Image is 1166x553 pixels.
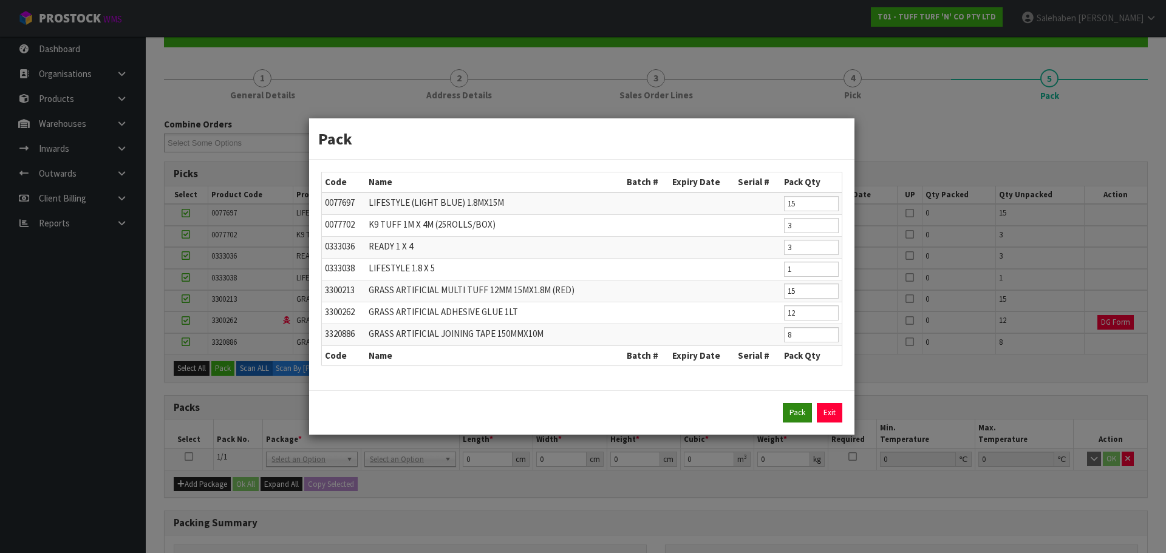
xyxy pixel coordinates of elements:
[325,262,355,274] span: 0333038
[366,345,624,365] th: Name
[325,197,355,208] span: 0077697
[669,345,735,365] th: Expiry Date
[624,172,669,192] th: Batch #
[325,219,355,230] span: 0077702
[318,127,845,150] h3: Pack
[669,172,735,192] th: Expiry Date
[369,240,413,252] span: READY 1 X 4
[325,328,355,339] span: 3320886
[369,328,544,339] span: GRASS ARTIFICIAL JOINING TAPE 150MMX10M
[322,172,366,192] th: Code
[369,306,518,317] span: GRASS ARTIFICIAL ADHESIVE GLUE 1LT
[369,197,504,208] span: LIFESTYLE (LIGHT BLUE) 1.8MX15M
[325,306,355,317] span: 3300262
[322,345,366,365] th: Code
[781,172,842,192] th: Pack Qty
[735,172,781,192] th: Serial #
[783,403,812,422] button: Pack
[366,172,624,192] th: Name
[624,345,669,365] th: Batch #
[369,262,435,274] span: LIFESTYLE 1.8 X 5
[325,284,355,296] span: 3300213
[325,240,355,252] span: 0333036
[369,219,496,230] span: K9 TUFF 1M X 4M (25ROLLS/BOX)
[781,345,842,365] th: Pack Qty
[369,284,574,296] span: GRASS ARTIFICIAL MULTI TUFF 12MM 15MX1.8M (RED)
[735,345,781,365] th: Serial #
[817,403,842,422] a: Exit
